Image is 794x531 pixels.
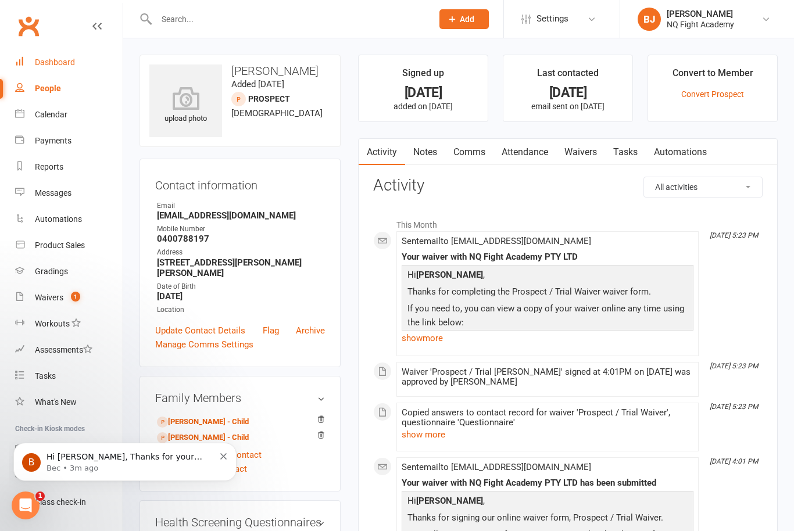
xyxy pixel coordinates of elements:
div: Last contacted [537,66,599,87]
div: Address [157,247,325,258]
h1: [PERSON_NAME] [56,11,132,20]
i: [DATE] 5:23 PM [710,231,758,239]
div: Copied answers to contact record for waiver 'Prospect / Trial Waiver', questionnaire 'Questionnaire' [402,408,693,428]
a: Assessments [15,337,123,363]
div: [DATE] [9,182,223,198]
i: [DATE] 5:23 PM [710,403,758,411]
button: Send a message… [199,376,218,394]
a: Product Sales [15,232,123,259]
snap: prospect [248,94,290,103]
div: Date of Birth [157,281,325,292]
time: Added [DATE] [231,79,284,89]
div: Brett says… [9,198,223,237]
div: Mobile Number [157,224,325,235]
div: Calendar [35,110,67,119]
a: Tasks [605,139,646,166]
p: Thanks for completing the Prospect / Trial Waiver waiver form. [405,285,691,302]
button: show more [402,428,445,442]
i: [DATE] 5:23 PM [710,362,758,370]
p: Thanks for signing our online waiver form, Prospect / Trial Waiver. [405,511,691,528]
a: Convert Prospect [681,89,744,99]
div: Your waiver with NQ Fight Academy PTY LTD has been submitted [402,478,693,488]
a: Workouts [15,311,123,337]
p: Hi , [405,268,691,285]
button: Emoji picker [18,381,27,390]
span: 1 [71,292,80,302]
div: BJ [638,8,661,31]
div: Class check-in [35,497,86,507]
a: Tasks [15,363,123,389]
div: Tasks [35,371,56,381]
span: Settings [537,6,568,32]
h3: Family Members [155,392,325,404]
strong: [PERSON_NAME] [416,270,483,280]
div: Payments [35,136,71,145]
div: Product Sales [35,241,85,250]
a: Activity [359,139,405,166]
a: Payments [15,128,123,154]
button: Add [439,9,489,29]
div: Dashboard [35,58,75,67]
div: Waivers [35,293,63,302]
div: Assessments [35,345,92,354]
div: Convert to Member [673,66,753,87]
a: Messages [15,180,123,206]
textarea: Message… [10,356,223,376]
a: Flag [263,324,279,338]
div: Waiver 'Prospect / Trial [PERSON_NAME]' signed at 4:01PM on [DATE] was approved by [PERSON_NAME] [402,367,693,387]
span: from Clubworx [115,86,170,95]
div: Your waiver with NQ Fight Academy PTY LTD [402,252,693,262]
a: Reports [15,154,123,180]
input: Search... [153,11,424,27]
p: Hi , [405,494,691,511]
div: Automations [35,214,82,224]
div: Reports [35,162,63,171]
a: Attendance [493,139,556,166]
a: Manage Comms Settings [155,338,253,351]
span: Add [460,15,474,24]
a: Gradings [15,259,123,285]
span: 1 [35,491,45,501]
h3: [PERSON_NAME] [149,64,331,77]
p: email sent on [DATE] [514,102,622,111]
strong: [PERSON_NAME] [416,496,483,506]
span: Sent email to [EMAIL_ADDRESS][DOMAIN_NAME] [402,462,591,472]
div: Workouts [35,319,70,328]
a: People [15,76,123,102]
a: Update Contact Details [155,324,245,338]
a: Comms [445,139,493,166]
p: added on [DATE] [369,102,477,111]
div: Email [157,200,325,211]
h3: Health Screening Questionnaires [155,516,325,529]
div: Signed up [402,66,444,87]
div: upload photo [149,87,222,125]
button: go back [8,5,30,27]
a: Archive [296,324,325,338]
span: [PERSON_NAME] [52,86,115,95]
div: Gradings [35,267,68,276]
a: Waivers [556,139,605,166]
div: [PERSON_NAME] [667,9,734,19]
button: Gif picker [37,381,46,390]
div: [PERSON_NAME] [146,204,214,216]
a: Automations [15,206,123,232]
span: [DEMOGRAPHIC_DATA] [231,108,323,119]
h3: Activity [373,177,763,195]
div: [DATE] [369,87,477,99]
img: Profile image for Toby [33,6,52,25]
div: Profile image for Emily[PERSON_NAME]from Clubworx [9,67,223,173]
strong: [DATE] [157,291,325,302]
img: Profile image for Emily [24,81,42,100]
div: People [35,84,61,93]
div: [PERSON_NAME] [137,198,223,223]
a: Automations [646,139,715,166]
a: Dashboard [15,49,123,76]
a: Clubworx [14,12,43,41]
div: What's New [35,397,77,407]
a: What's New [15,389,123,415]
a: Notes [405,139,445,166]
button: Home [203,5,225,27]
strong: 0400788197 [157,234,325,244]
